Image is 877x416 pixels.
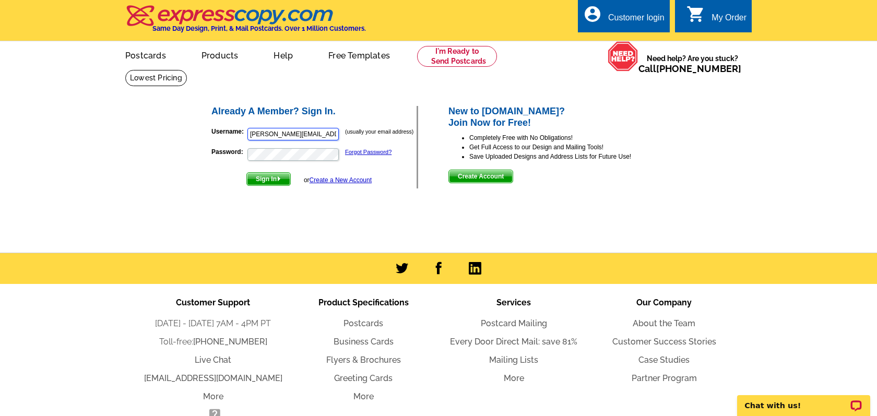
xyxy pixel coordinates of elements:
[211,147,246,157] label: Password:
[686,11,746,25] a: shopping_cart My Order
[277,176,281,181] img: button-next-arrow-white.png
[185,42,255,67] a: Products
[469,133,667,142] li: Completely Free with No Obligations!
[481,318,547,328] a: Postcard Mailing
[310,176,372,184] a: Create a New Account
[656,63,741,74] a: [PHONE_NUMBER]
[469,152,667,161] li: Save Uploaded Designs and Address Lists for Future Use!
[343,318,383,328] a: Postcards
[612,337,716,347] a: Customer Success Stories
[608,41,638,72] img: help
[312,42,407,67] a: Free Templates
[176,298,250,307] span: Customer Support
[504,373,524,383] a: More
[345,149,392,155] a: Forgot Password?
[638,355,690,365] a: Case Studies
[686,5,705,23] i: shopping_cart
[257,42,310,67] a: Help
[138,336,288,348] li: Toll-free:
[318,298,409,307] span: Product Specifications
[353,391,374,401] a: More
[304,175,372,185] div: or
[334,373,393,383] a: Greeting Cards
[125,13,366,32] a: Same Day Design, Print, & Mail Postcards. Over 1 Million Customers.
[109,42,183,67] a: Postcards
[712,13,746,28] div: My Order
[583,5,602,23] i: account_circle
[469,142,667,152] li: Get Full Access to our Design and Mailing Tools!
[638,53,746,74] span: Need help? Are you stuck?
[334,337,394,347] a: Business Cards
[636,298,692,307] span: Our Company
[247,173,290,185] span: Sign In
[152,25,366,32] h4: Same Day Design, Print, & Mail Postcards. Over 1 Million Customers.
[193,337,267,347] a: [PHONE_NUMBER]
[448,106,667,128] h2: New to [DOMAIN_NAME]? Join Now for Free!
[608,13,665,28] div: Customer login
[345,128,413,135] small: (usually your email address)
[203,391,223,401] a: More
[138,317,288,330] li: [DATE] - [DATE] 7AM - 4PM PT
[449,170,513,183] span: Create Account
[450,337,577,347] a: Every Door Direct Mail: save 81%
[144,373,282,383] a: [EMAIL_ADDRESS][DOMAIN_NAME]
[730,383,877,416] iframe: LiveChat chat widget
[326,355,401,365] a: Flyers & Brochures
[211,106,417,117] h2: Already A Member? Sign In.
[638,63,741,74] span: Call
[448,170,513,183] button: Create Account
[195,355,231,365] a: Live Chat
[496,298,531,307] span: Services
[633,318,695,328] a: About the Team
[489,355,538,365] a: Mailing Lists
[246,172,291,186] button: Sign In
[632,373,697,383] a: Partner Program
[583,11,665,25] a: account_circle Customer login
[211,127,246,136] label: Username:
